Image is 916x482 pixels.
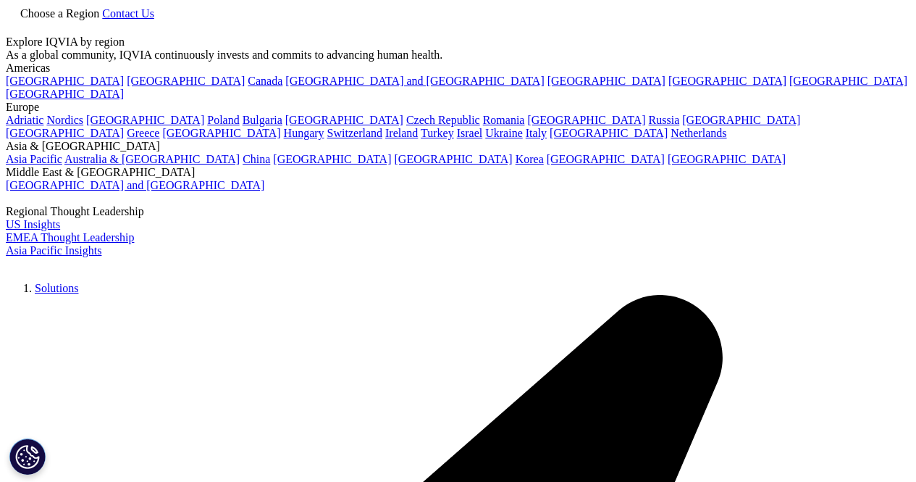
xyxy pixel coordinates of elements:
[527,114,645,126] a: [GEOGRAPHIC_DATA]
[243,153,270,165] a: China
[127,75,245,87] a: [GEOGRAPHIC_DATA]
[6,75,124,87] a: [GEOGRAPHIC_DATA]
[285,75,544,87] a: [GEOGRAPHIC_DATA] and [GEOGRAPHIC_DATA]
[516,153,544,165] a: Korea
[102,7,154,20] a: Contact Us
[46,114,83,126] a: Nordics
[671,127,726,139] a: Netherlands
[6,101,910,114] div: Europe
[64,153,240,165] a: Australia & [GEOGRAPHIC_DATA]
[86,114,204,126] a: [GEOGRAPHIC_DATA]
[485,127,523,139] a: Ukraine
[6,179,264,191] a: [GEOGRAPHIC_DATA] and [GEOGRAPHIC_DATA]
[668,75,786,87] a: [GEOGRAPHIC_DATA]
[248,75,282,87] a: Canada
[6,114,43,126] a: Adriatic
[327,127,382,139] a: Switzerland
[162,127,280,139] a: [GEOGRAPHIC_DATA]
[284,127,324,139] a: Hungary
[207,114,239,126] a: Poland
[6,88,124,100] a: [GEOGRAPHIC_DATA]
[9,439,46,475] button: Настройки файлов cookie
[6,36,910,49] div: Explore IQVIA by region
[406,114,480,126] a: Czech Republic
[385,127,418,139] a: Ireland
[35,282,78,294] a: Solutions
[6,218,60,230] a: US Insights
[668,153,786,165] a: [GEOGRAPHIC_DATA]
[526,127,547,139] a: Italy
[789,75,907,87] a: [GEOGRAPHIC_DATA]
[285,114,403,126] a: [GEOGRAPHIC_DATA]
[547,75,665,87] a: [GEOGRAPHIC_DATA]
[682,114,800,126] a: [GEOGRAPHIC_DATA]
[6,127,124,139] a: [GEOGRAPHIC_DATA]
[457,127,483,139] a: Israel
[547,153,665,165] a: [GEOGRAPHIC_DATA]
[6,62,910,75] div: Americas
[20,7,99,20] span: Choose a Region
[6,231,134,244] a: EMEA Thought Leadership
[421,127,454,139] a: Turkey
[483,114,525,126] a: Romania
[6,166,910,179] div: Middle East & [GEOGRAPHIC_DATA]
[395,153,513,165] a: [GEOGRAPHIC_DATA]
[273,153,391,165] a: [GEOGRAPHIC_DATA]
[6,49,910,62] div: As a global community, IQVIA continuously invests and commits to advancing human health.
[649,114,680,126] a: Russia
[6,140,910,153] div: Asia & [GEOGRAPHIC_DATA]
[127,127,159,139] a: Greece
[550,127,668,139] a: [GEOGRAPHIC_DATA]
[6,244,101,257] a: Asia Pacific Insights
[6,205,910,218] div: Regional Thought Leadership
[6,153,62,165] a: Asia Pacific
[243,114,282,126] a: Bulgaria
